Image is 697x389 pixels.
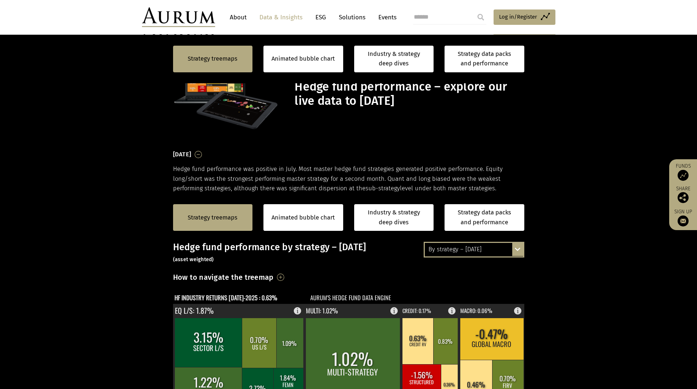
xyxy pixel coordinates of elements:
a: About [226,11,250,24]
p: Hedge fund performance was positive in July. Most master hedge fund strategies generated positive... [173,164,524,193]
a: Strategy data packs and performance [445,204,524,231]
a: Animated bubble chart [271,54,335,64]
a: Strategy data packs and performance [445,46,524,72]
a: Strategy treemaps [188,213,237,222]
div: Share [673,186,693,203]
small: (asset weighted) [173,256,214,263]
img: Sign up to our newsletter [678,216,689,226]
a: Industry & strategy deep dives [354,46,434,72]
img: Share this post [678,192,689,203]
a: Data & Insights [256,11,306,24]
a: Funds [673,163,693,181]
input: Submit [473,10,488,24]
span: sub-strategy [366,185,400,192]
a: Industry & strategy deep dives [354,204,434,231]
img: Aurum [142,7,215,27]
img: Access Funds [678,170,689,181]
a: Events [375,11,397,24]
h1: Hedge fund performance – explore our live data to [DATE] [295,80,522,108]
span: Log in/Register [499,12,537,21]
a: Solutions [335,11,369,24]
a: Log in/Register [494,9,555,25]
a: Animated bubble chart [271,213,335,222]
h3: Hedge fund performance by strategy – [DATE] [173,242,524,264]
h3: How to navigate the treemap [173,271,274,283]
h3: [DATE] [173,149,191,160]
a: ESG [312,11,330,24]
a: Strategy treemaps [188,54,237,64]
div: By strategy – [DATE] [425,243,523,256]
a: Sign up [673,209,693,226]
